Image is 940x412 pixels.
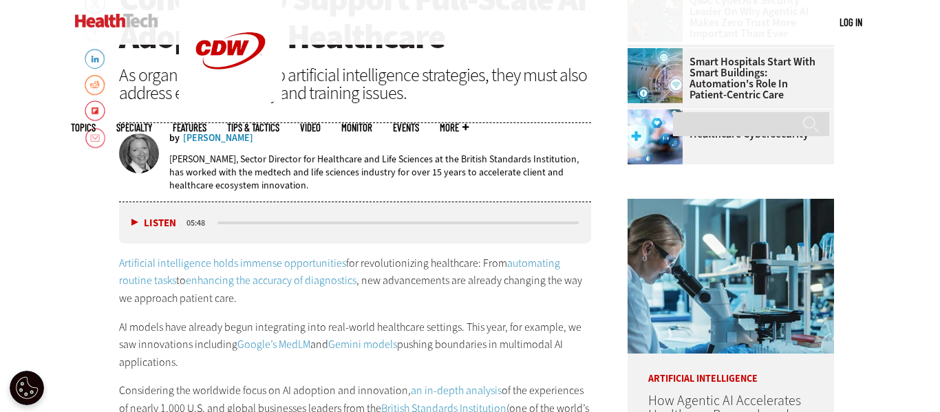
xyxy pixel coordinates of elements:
[227,122,279,133] a: Tips & Tactics
[628,199,834,354] img: scientist looks through microscope in lab
[169,153,591,192] p: [PERSON_NAME], Sector Director for Healthcare and Life Sciences at the British Standards Institut...
[10,371,44,405] div: Cookie Settings
[328,337,397,351] a: Gemini models
[628,354,834,384] p: Artificial Intelligence
[131,218,176,228] button: Listen
[628,109,683,164] img: Healthcare cybersecurity
[300,122,321,133] a: Video
[10,371,44,405] button: Open Preferences
[184,217,215,229] div: duration
[173,122,206,133] a: Features
[71,122,96,133] span: Topics
[119,202,591,243] div: media player
[411,383,502,398] a: an in-depth analysis
[237,337,310,351] a: Google’s MedLM
[119,133,159,173] img: Jeanne Greathouse
[393,122,419,133] a: Events
[119,256,346,270] a: Artificial intelligence holds immense opportunities
[179,91,282,105] a: CDW
[840,16,862,28] a: Log in
[840,15,862,30] div: User menu
[116,122,152,133] span: Specialty
[186,273,356,288] a: enhancing the accuracy of diagnostics
[119,318,591,371] p: AI models have already begun integrating into real-world healthcare settings. This year, for exam...
[628,109,690,120] a: Healthcare cybersecurity
[119,254,591,307] p: for revolutionizing healthcare: From to , new advancements are already changing the way we approa...
[341,122,372,133] a: MonITor
[440,122,469,133] span: More
[75,14,158,28] img: Home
